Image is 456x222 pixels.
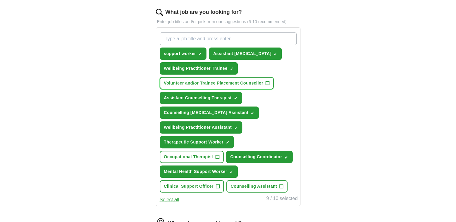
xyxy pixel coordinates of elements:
span: Counselling Assistant [231,183,277,190]
button: Mental Health Support Worker✓ [160,165,238,178]
span: Counselling Coordinator [230,154,282,160]
p: Enter job titles and/or pick from our suggestions (6-10 recommended) [156,19,300,25]
span: ✓ [251,111,254,116]
button: Counselling [MEDICAL_DATA] Assistant✓ [160,106,259,119]
span: Wellbeing Practitioner Assistant [164,124,232,131]
button: Assistant Counselling Therapist✓ [160,92,242,104]
span: ✓ [234,96,237,101]
button: Counselling Assistant [226,180,288,193]
button: Counselling Coordinator✓ [226,151,293,163]
span: support worker [164,51,196,57]
span: Assistant [MEDICAL_DATA] [213,51,271,57]
span: Assistant Counselling Therapist [164,95,232,101]
button: Therapeutic Support Worker✓ [160,136,234,148]
span: ✓ [230,66,233,71]
span: Counselling [MEDICAL_DATA] Assistant [164,109,249,116]
span: Volunteer and/or Trainee Placement Counsellor [164,80,263,86]
button: Select all [160,196,179,203]
img: search.png [156,9,163,16]
button: Wellbeing Practitioner Trainee✓ [160,62,238,75]
button: Occupational Therapist [160,151,224,163]
input: Type a job title and press enter [160,32,297,45]
span: Clinical Support Officer [164,183,214,190]
span: Wellbeing Practitioner Trainee [164,65,228,72]
span: ✓ [274,52,277,57]
button: Assistant [MEDICAL_DATA]✓ [209,48,282,60]
span: ✓ [234,125,238,130]
span: ✓ [226,140,229,145]
span: ✓ [198,52,202,57]
label: What job are you looking for? [165,8,242,16]
span: ✓ [230,170,233,174]
span: ✓ [285,155,288,160]
span: Mental Health Support Worker [164,168,227,175]
button: support worker✓ [160,48,207,60]
button: Volunteer and/or Trainee Placement Counsellor [160,77,274,89]
div: 9 / 10 selected [266,195,297,203]
span: Therapeutic Support Worker [164,139,224,145]
button: Clinical Support Officer [160,180,224,193]
span: Occupational Therapist [164,154,213,160]
button: Wellbeing Practitioner Assistant✓ [160,121,242,134]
